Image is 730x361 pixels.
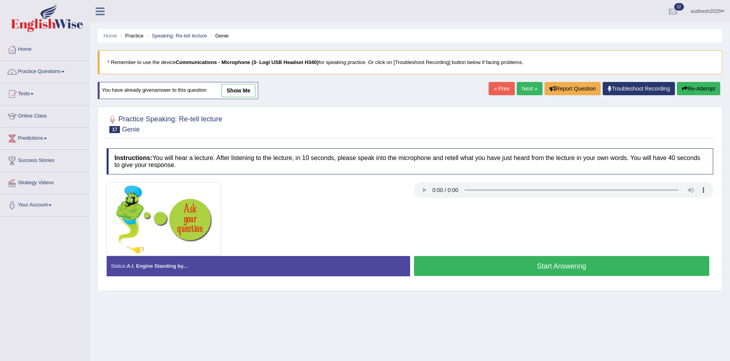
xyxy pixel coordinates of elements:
[104,33,117,39] a: Home
[517,82,543,95] a: Next »
[98,50,722,74] blockquote: * Remember to use the device for speaking practice. Or click on [Troubleshoot Recording] button b...
[176,59,319,65] b: Communications - Microphone (3- Logi USB Headset H340)
[0,194,89,214] a: Your Account
[674,3,684,11] span: 22
[107,114,222,133] h2: Practice Speaking: Re-tell lecture
[209,32,229,39] li: Genie
[414,256,710,276] button: Start Answering
[114,155,152,161] b: Instructions:
[107,256,410,276] div: Status:
[221,84,255,97] a: show me
[0,172,89,192] a: Strategy Videos
[127,263,187,269] strong: A.I. Engine Standing by...
[109,126,120,133] span: 17
[544,82,601,95] button: Report Question
[98,82,258,99] div: You have already given answer to this question
[107,148,713,174] h4: You will hear a lecture. After listening to the lecture, in 10 seconds, please speak into the mic...
[0,39,89,58] a: Home
[0,61,89,80] a: Practice Questions
[0,83,89,103] a: Tests
[0,150,89,169] a: Success Stories
[118,32,143,39] li: Practice
[122,126,139,133] small: Genie
[0,105,89,125] a: Online Class
[489,82,514,95] a: « Prev
[677,82,720,95] button: Re-Attempt
[0,128,89,147] a: Predictions
[603,82,675,95] a: Troubleshoot Recording
[152,33,207,39] a: Speaking: Re-tell lecture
